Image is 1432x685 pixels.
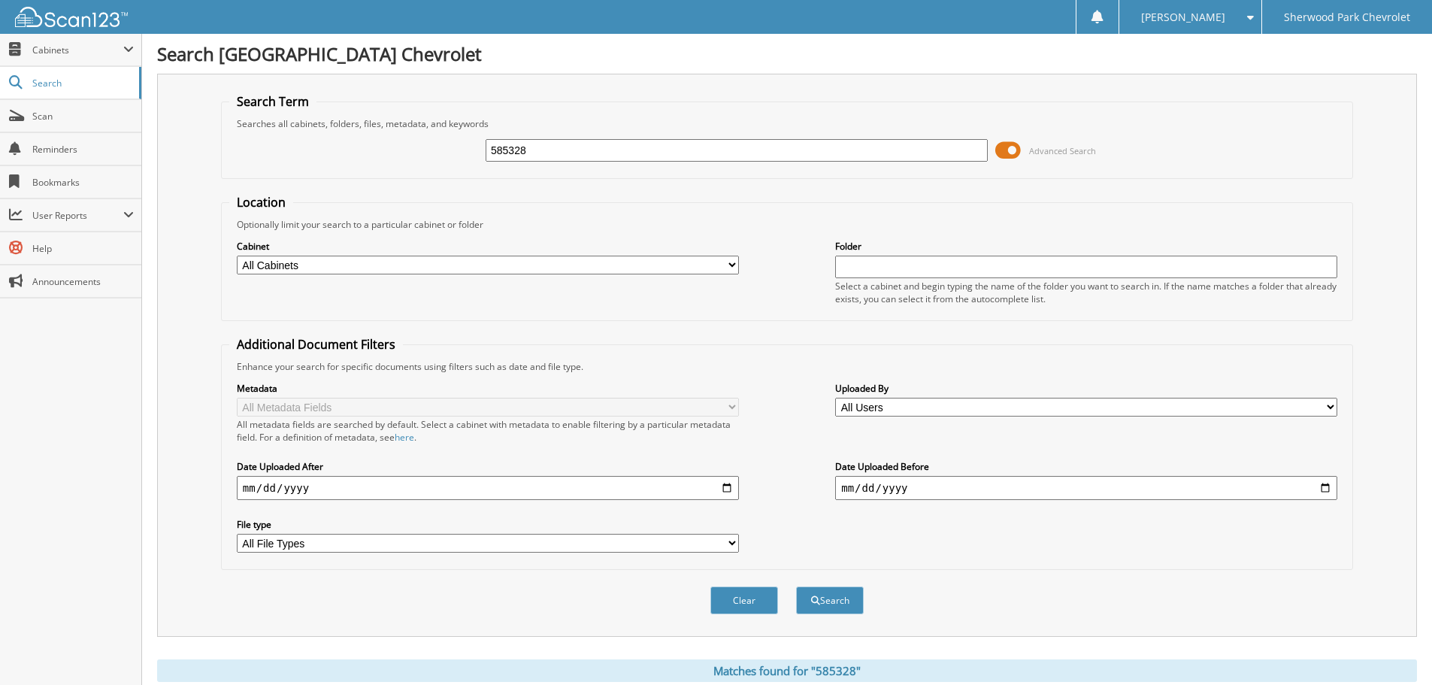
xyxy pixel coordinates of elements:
[237,240,739,253] label: Cabinet
[835,460,1337,473] label: Date Uploaded Before
[229,336,403,353] legend: Additional Document Filters
[229,194,293,211] legend: Location
[32,275,134,288] span: Announcements
[835,476,1337,500] input: end
[237,418,739,444] div: All metadata fields are searched by default. Select a cabinet with metadata to enable filtering b...
[229,360,1345,373] div: Enhance your search for specific documents using filters such as date and file type.
[237,476,739,500] input: start
[229,117,1345,130] div: Searches all cabinets, folders, files, metadata, and keywords
[835,382,1337,395] label: Uploaded By
[835,240,1337,253] label: Folder
[32,110,134,123] span: Scan
[237,518,739,531] label: File type
[796,586,864,614] button: Search
[32,143,134,156] span: Reminders
[15,7,128,27] img: scan123-logo-white.svg
[395,431,414,444] a: here
[229,218,1345,231] div: Optionally limit your search to a particular cabinet or folder
[32,209,123,222] span: User Reports
[710,586,778,614] button: Clear
[32,242,134,255] span: Help
[229,93,316,110] legend: Search Term
[32,77,132,89] span: Search
[1029,145,1096,156] span: Advanced Search
[32,44,123,56] span: Cabinets
[1284,13,1410,22] span: Sherwood Park Chevrolet
[157,659,1417,682] div: Matches found for "585328"
[1141,13,1225,22] span: [PERSON_NAME]
[32,176,134,189] span: Bookmarks
[835,280,1337,305] div: Select a cabinet and begin typing the name of the folder you want to search in. If the name match...
[157,41,1417,66] h1: Search [GEOGRAPHIC_DATA] Chevrolet
[237,382,739,395] label: Metadata
[237,460,739,473] label: Date Uploaded After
